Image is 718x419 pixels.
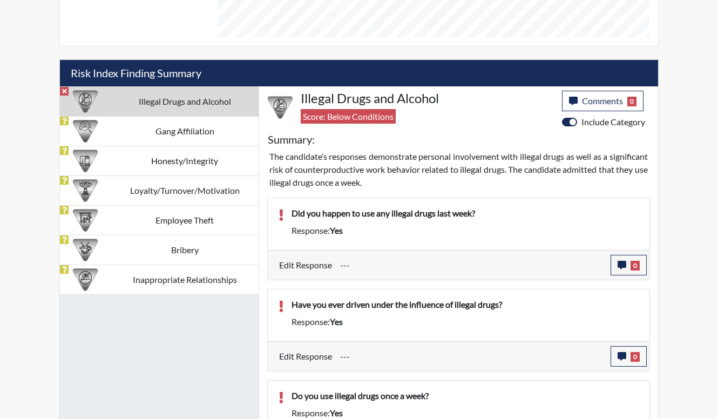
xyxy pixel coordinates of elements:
[269,150,648,189] p: The candidate’s responses demonstrate personal involvement with illegal drugs as well as a signif...
[562,91,644,111] button: Comments0
[292,389,639,402] p: Do you use illegal drugs once a week?
[111,175,259,205] td: Loyalty/Turnover/Motivation
[330,408,343,418] span: yes
[279,255,332,275] label: Edit Response
[279,346,332,367] label: Edit Response
[73,89,98,114] img: CATEGORY%20ICON-12.0f6f1024.png
[111,235,259,265] td: Bribery
[332,346,611,367] div: Update the test taker's response, the change might impact the score
[73,148,98,173] img: CATEGORY%20ICON-11.a5f294f4.png
[111,265,259,294] td: Inappropriate Relationships
[631,352,640,362] span: 0
[332,255,611,275] div: Update the test taker's response, the change might impact the score
[301,109,396,124] span: Score: Below Conditions
[330,225,343,235] span: yes
[111,116,259,146] td: Gang Affiliation
[73,238,98,262] img: CATEGORY%20ICON-03.c5611939.png
[60,60,658,86] h5: Risk Index Finding Summary
[73,178,98,203] img: CATEGORY%20ICON-17.40ef8247.png
[627,97,636,106] span: 0
[73,208,98,233] img: CATEGORY%20ICON-07.58b65e52.png
[611,346,647,367] button: 0
[631,261,640,271] span: 0
[283,224,647,237] div: Response:
[268,133,315,146] h5: Summary:
[581,116,645,129] label: Include Category
[292,298,639,311] p: Have you ever driven under the influence of illegal drugs?
[611,255,647,275] button: 0
[330,316,343,327] span: yes
[111,205,259,235] td: Employee Theft
[73,267,98,292] img: CATEGORY%20ICON-14.139f8ef7.png
[582,96,623,106] span: Comments
[292,207,639,220] p: Did you happen to use any illegal drugs last week?
[111,146,259,175] td: Honesty/Integrity
[301,91,554,106] h4: Illegal Drugs and Alcohol
[73,119,98,144] img: CATEGORY%20ICON-02.2c5dd649.png
[268,95,293,120] img: CATEGORY%20ICON-12.0f6f1024.png
[111,86,259,116] td: Illegal Drugs and Alcohol
[283,315,647,328] div: Response:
